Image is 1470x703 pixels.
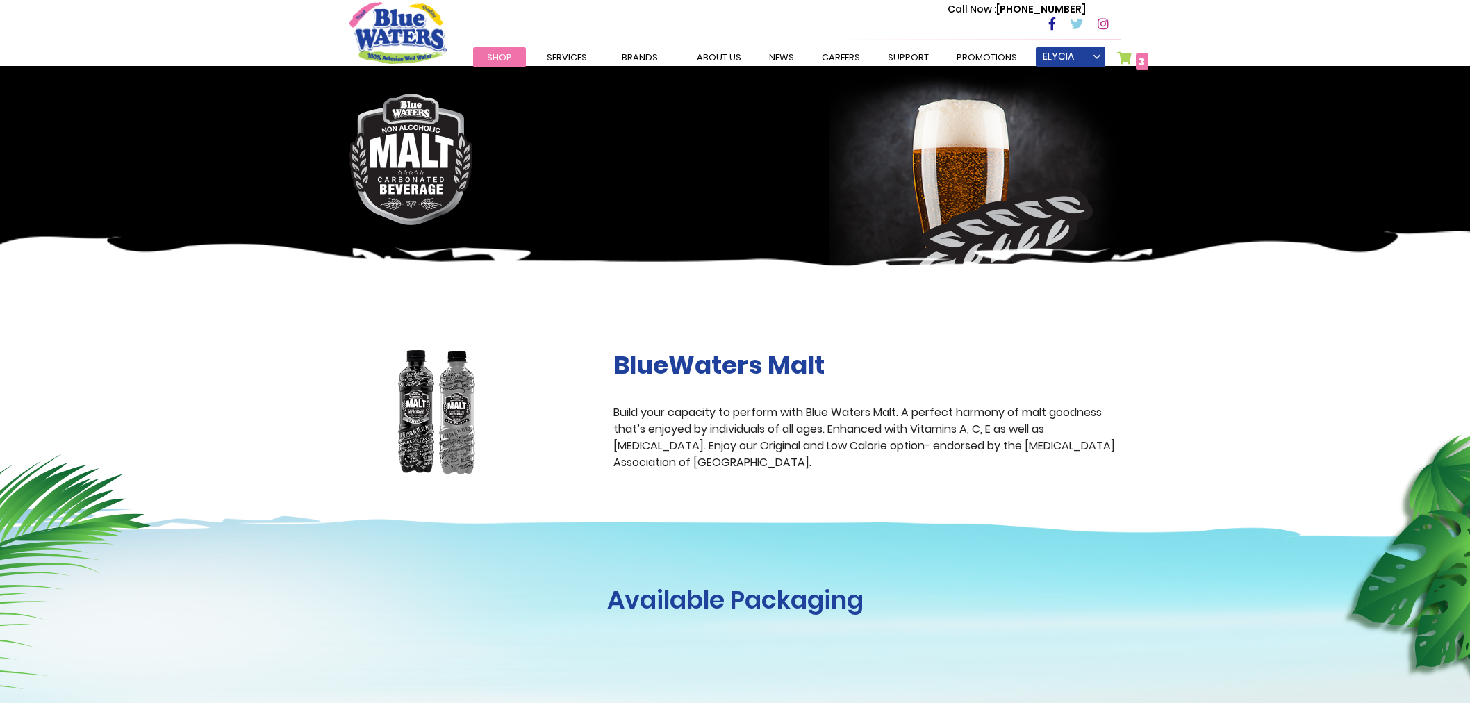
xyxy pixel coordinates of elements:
a: News [755,47,808,67]
span: Call Now : [948,2,996,16]
span: Services [547,51,587,64]
a: careers [808,47,874,67]
h2: BlueWaters Malt [613,350,1121,380]
span: Brands [622,51,658,64]
p: [PHONE_NUMBER] [948,2,1086,17]
a: store logo [349,2,447,63]
a: about us [683,47,755,67]
span: Shop [487,51,512,64]
a: Promotions [943,47,1031,67]
a: ELYCIA PRICE [1036,47,1105,67]
h1: Available Packaging [349,585,1121,615]
img: malt-banner-right.png [829,73,1131,313]
p: Build your capacity to perform with Blue Waters Malt. A perfect harmony of malt goodness that’s e... [613,404,1121,471]
img: malt-logo.png [349,94,473,225]
a: support [874,47,943,67]
a: 3 [1117,51,1148,72]
span: 3 [1139,55,1145,69]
